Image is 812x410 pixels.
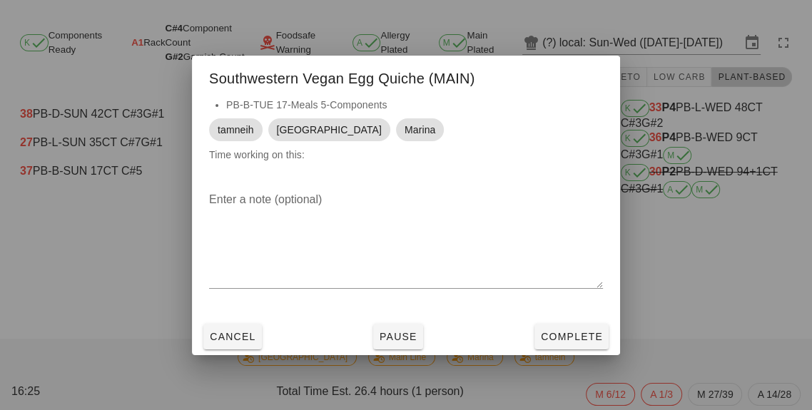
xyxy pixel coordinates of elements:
[540,331,603,342] span: Complete
[379,331,417,342] span: Pause
[203,324,262,349] button: Cancel
[192,97,620,177] div: Time working on this:
[226,97,603,113] li: PB-B-TUE 17-Meals 5-Components
[534,324,609,349] button: Complete
[218,118,254,141] span: tamneih
[373,324,423,349] button: Pause
[209,331,256,342] span: Cancel
[405,118,435,141] span: Marina
[192,56,620,97] div: Southwestern Vegan Egg Quiche (MAIN)
[277,118,382,141] span: [GEOGRAPHIC_DATA]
